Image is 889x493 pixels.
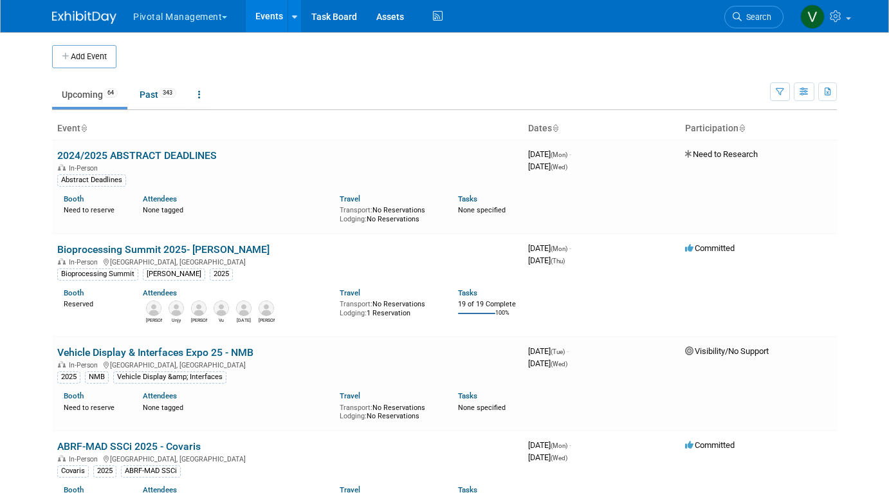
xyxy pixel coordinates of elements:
[191,301,206,316] img: Traci Haddock
[64,297,124,309] div: Reserved
[169,316,185,324] div: Unjy Park
[57,149,217,162] a: 2024/2025 ABSTRACT DEADLINES
[340,206,372,214] span: Transport:
[458,404,506,412] span: None specified
[528,452,567,462] span: [DATE]
[57,359,518,369] div: [GEOGRAPHIC_DATA], [GEOGRAPHIC_DATA]
[340,309,367,317] span: Lodging:
[724,6,784,28] a: Search
[551,442,567,449] span: (Mon)
[551,257,565,265] span: (Thu)
[52,45,116,68] button: Add Event
[104,88,118,98] span: 64
[236,301,252,316] img: Raja Srinivas
[57,453,518,463] div: [GEOGRAPHIC_DATA], [GEOGRAPHIC_DATA]
[569,149,571,159] span: -
[121,465,181,477] div: ABRF-MAD SSCi
[93,465,116,477] div: 2025
[57,465,89,477] div: Covaris
[69,455,102,463] span: In-Person
[146,316,162,324] div: Omar El-Ghouch
[143,288,177,297] a: Attendees
[52,82,127,107] a: Upcoming64
[143,203,331,215] div: None tagged
[800,5,825,29] img: Valerie Weld
[64,391,84,400] a: Booth
[685,243,735,253] span: Committed
[528,162,567,171] span: [DATE]
[85,371,109,383] div: NMB
[458,300,518,309] div: 19 of 19 Complete
[551,360,567,367] span: (Wed)
[57,174,126,186] div: Abstract Deadlines
[58,164,66,171] img: In-Person Event
[69,361,102,369] span: In-Person
[69,258,102,266] span: In-Person
[569,440,571,450] span: -
[551,245,567,252] span: (Mon)
[340,203,439,223] div: No Reservations No Reservations
[64,203,124,215] div: Need to reserve
[80,123,87,133] a: Sort by Event Name
[143,401,331,413] div: None tagged
[57,346,253,358] a: Vehicle Display & Interfaces Expo 25 - NMB
[685,149,758,159] span: Need to Research
[57,371,80,383] div: 2025
[551,348,565,355] span: (Tue)
[685,346,769,356] span: Visibility/No Support
[143,391,177,400] a: Attendees
[567,346,569,356] span: -
[458,194,477,203] a: Tasks
[340,297,439,317] div: No Reservations 1 Reservation
[64,194,84,203] a: Booth
[742,12,771,22] span: Search
[528,243,571,253] span: [DATE]
[523,118,680,140] th: Dates
[146,301,161,316] img: Omar El-Ghouch
[528,346,569,356] span: [DATE]
[680,118,837,140] th: Participation
[340,404,372,412] span: Transport:
[236,316,252,324] div: Raja Srinivas
[495,310,509,327] td: 100%
[340,194,360,203] a: Travel
[685,440,735,450] span: Committed
[130,82,186,107] a: Past343
[57,243,270,256] a: Bioprocessing Summit 2025- [PERSON_NAME]
[458,206,506,214] span: None specified
[64,288,84,297] a: Booth
[528,440,571,450] span: [DATE]
[458,391,477,400] a: Tasks
[738,123,745,133] a: Sort by Participation Type
[340,401,439,421] div: No Reservations No Reservations
[340,412,367,420] span: Lodging:
[64,401,124,413] div: Need to reserve
[259,301,274,316] img: Kevin LeShane
[340,300,372,308] span: Transport:
[551,151,567,158] span: (Mon)
[552,123,558,133] a: Sort by Start Date
[58,258,66,265] img: In-Person Event
[214,316,230,324] div: Vu Nguyen
[113,371,226,383] div: Vehicle Display &amp; Interfaces
[159,88,176,98] span: 343
[52,11,116,24] img: ExhibitDay
[58,455,66,461] img: In-Person Event
[340,391,360,400] a: Travel
[143,194,177,203] a: Attendees
[458,288,477,297] a: Tasks
[569,243,571,253] span: -
[57,256,518,266] div: [GEOGRAPHIC_DATA], [GEOGRAPHIC_DATA]
[210,268,233,280] div: 2025
[340,288,360,297] a: Travel
[191,316,207,324] div: Traci Haddock
[57,268,138,280] div: Bioprocessing Summit
[52,118,523,140] th: Event
[58,361,66,367] img: In-Person Event
[259,316,275,324] div: Kevin LeShane
[214,301,229,316] img: Vu Nguyen
[551,454,567,461] span: (Wed)
[143,268,205,280] div: [PERSON_NAME]
[528,256,565,265] span: [DATE]
[528,358,567,368] span: [DATE]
